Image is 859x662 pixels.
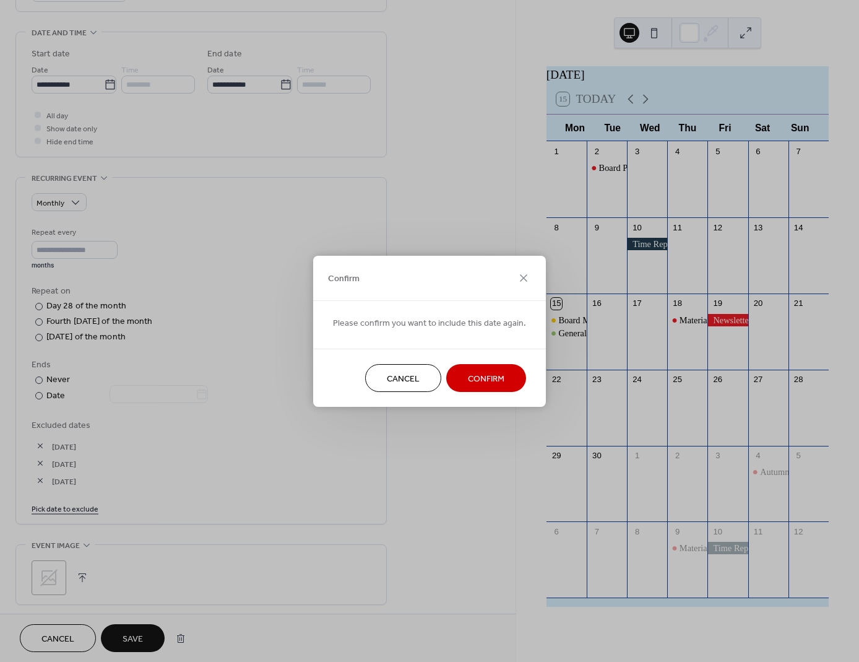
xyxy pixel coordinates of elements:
span: Please confirm you want to include this date again. [333,316,526,329]
span: Confirm [468,372,504,385]
span: Confirm [328,272,360,285]
span: Cancel [387,372,420,385]
button: Cancel [365,364,441,392]
button: Confirm [446,364,526,392]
